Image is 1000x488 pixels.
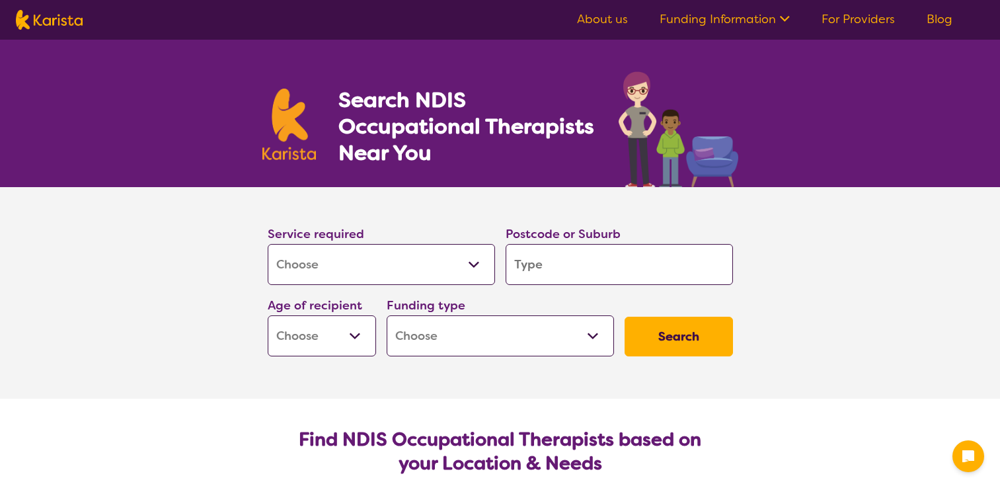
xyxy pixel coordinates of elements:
[506,244,733,285] input: Type
[577,11,628,27] a: About us
[268,226,364,242] label: Service required
[506,226,621,242] label: Postcode or Suburb
[268,298,362,313] label: Age of recipient
[338,87,596,166] h1: Search NDIS Occupational Therapists Near You
[660,11,790,27] a: Funding Information
[625,317,733,356] button: Search
[16,10,83,30] img: Karista logo
[278,428,722,475] h2: Find NDIS Occupational Therapists based on your Location & Needs
[387,298,465,313] label: Funding type
[927,11,952,27] a: Blog
[619,71,738,187] img: occupational-therapy
[262,89,317,160] img: Karista logo
[822,11,895,27] a: For Providers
